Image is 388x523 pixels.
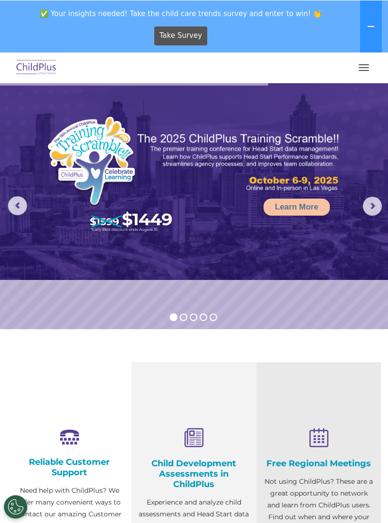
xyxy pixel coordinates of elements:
[4,4,358,22] span: ✅ Your insights needed! Take the child care trends survey and enter to win! 👏
[264,198,330,215] a: Learn More
[14,56,59,78] img: ChildPlus by Procare Solutions
[159,27,202,44] span: Take Survey
[4,495,27,518] button: Cookies Settings
[14,456,124,477] h4: Reliable Customer Support
[264,458,374,468] h4: Free Regional Meetings
[139,458,249,489] h4: Child Development Assessments in ChildPlus
[154,26,208,45] a: Take Survey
